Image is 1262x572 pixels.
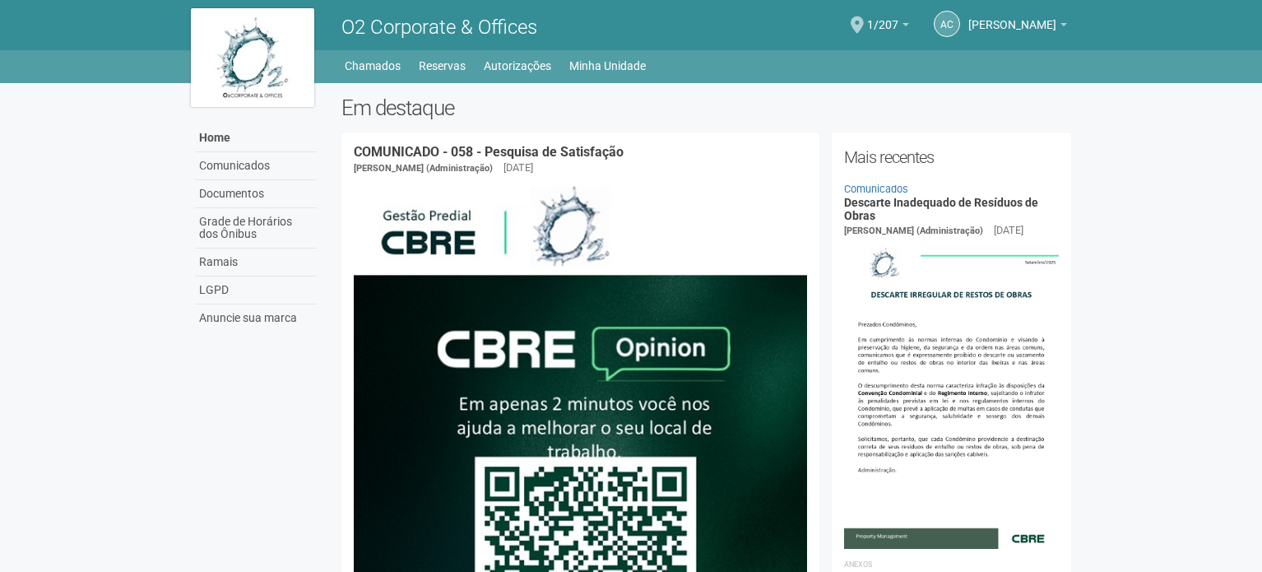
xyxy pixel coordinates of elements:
[419,54,466,77] a: Reservas
[195,152,317,180] a: Comunicados
[195,124,317,152] a: Home
[844,557,1059,572] li: Anexos
[968,21,1067,34] a: [PERSON_NAME]
[844,196,1038,221] a: Descarte Inadequado de Resíduos de Obras
[195,180,317,208] a: Documentos
[503,160,533,175] div: [DATE]
[844,239,1059,548] img: COMUNICADO%20-%20057%20-%20Descarte%20Inadequado%20de%20Res%C3%ADduos%20de%20Obras.jpg
[867,2,898,31] span: 1/207
[867,21,909,34] a: 1/207
[195,249,317,277] a: Ramais
[345,54,401,77] a: Chamados
[195,305,317,332] a: Anuncie sua marca
[341,16,537,39] span: O2 Corporate & Offices
[195,208,317,249] a: Grade de Horários dos Ônibus
[994,223,1023,238] div: [DATE]
[354,163,493,174] span: [PERSON_NAME] (Administração)
[844,226,983,236] span: [PERSON_NAME] (Administração)
[934,11,960,37] a: AC
[968,2,1056,31] span: Andréa Cunha
[844,183,908,195] a: Comunicados
[844,145,1059,170] h2: Mais recentes
[354,144,624,160] a: COMUNICADO - 058 - Pesquisa de Satisfação
[341,95,1071,120] h2: Em destaque
[569,54,646,77] a: Minha Unidade
[484,54,551,77] a: Autorizações
[191,8,314,107] img: logo.jpg
[195,277,317,305] a: LGPD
